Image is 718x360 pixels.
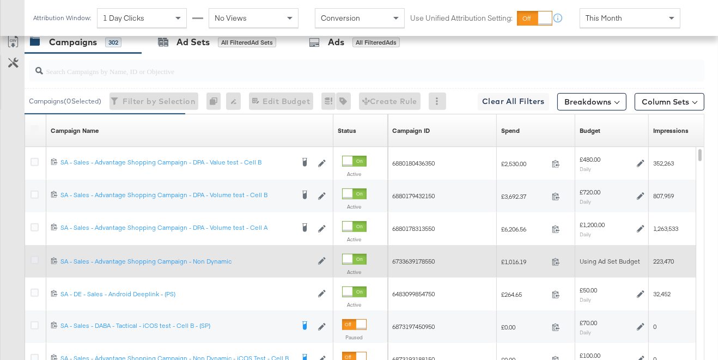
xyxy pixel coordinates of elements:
[586,13,622,23] span: This Month
[60,191,293,202] a: SA - Sales - Advantage Shopping Campaign - DPA - Volume test - Cell B
[392,224,435,233] span: 6880178313550
[29,96,101,106] div: Campaigns ( 0 Selected)
[653,322,656,331] span: 0
[328,36,344,48] div: Ads
[501,160,547,168] span: £2,530.00
[215,13,247,23] span: No Views
[653,126,689,135] a: The number of times your ad was served. On mobile apps an ad is counted as served the first time ...
[482,95,545,108] span: Clear All Filters
[338,126,356,135] a: Shows the current state of your Ad Campaign.
[501,225,547,233] span: £6,206.56
[342,334,367,341] label: Paused
[392,126,430,135] div: Campaign ID
[43,56,645,77] input: Search Campaigns by Name, ID or Objective
[653,192,674,200] span: 807,959
[580,286,597,295] div: £50.00
[580,319,597,327] div: £70.00
[557,93,626,111] button: Breakdowns
[501,192,547,200] span: £3,692.37
[105,38,121,47] div: 302
[392,159,435,167] span: 6880180436350
[653,290,671,298] span: 32,452
[501,323,547,331] span: £0.00
[60,158,293,167] div: SA - Sales - Advantage Shopping Campaign - DPA - Value test - Cell B
[392,192,435,200] span: 6880179432150
[177,36,210,48] div: Ad Sets
[60,321,293,330] div: SA - Sales - DABA - Tactical - iCOS test - Cell B - (SP)
[33,14,92,22] div: Attribution Window:
[580,296,591,303] sub: Daily
[338,126,356,135] div: Status
[653,224,678,233] span: 1,263,533
[392,290,435,298] span: 6483099854750
[352,38,400,47] div: All Filtered Ads
[60,290,312,299] a: SA - DE - Sales - Android Deeplink - (PS)
[342,269,367,276] label: Active
[60,191,293,199] div: SA - Sales - Advantage Shopping Campaign - DPA - Volume test - Cell B
[51,126,99,135] a: Your campaign name.
[60,223,293,232] div: SA - Sales - Advantage Shopping Campaign - DPA - Volume test - Cell A
[392,257,435,265] span: 6733639178550
[580,329,591,335] sub: Daily
[206,93,226,110] div: 0
[580,126,600,135] div: Budget
[580,231,591,237] sub: Daily
[653,257,674,265] span: 223,470
[321,13,360,23] span: Conversion
[342,236,367,243] label: Active
[410,13,513,23] label: Use Unified Attribution Setting:
[51,126,99,135] div: Campaign Name
[501,290,547,298] span: £264.65
[501,258,547,266] span: £1,016.19
[60,321,293,332] a: SA - Sales - DABA - Tactical - iCOS test - Cell B - (SP)
[501,126,520,135] a: The total amount spent to date.
[60,223,293,234] a: SA - Sales - Advantage Shopping Campaign - DPA - Volume test - Cell A
[580,155,600,164] div: £480.00
[60,158,293,169] a: SA - Sales - Advantage Shopping Campaign - DPA - Value test - Cell B
[60,257,312,266] div: SA - Sales - Advantage Shopping Campaign - Non Dynamic
[580,351,600,360] div: £100.00
[342,170,367,178] label: Active
[501,126,520,135] div: Spend
[580,126,600,135] a: The maximum amount you're willing to spend on your ads, on average each day or over the lifetime ...
[392,322,435,331] span: 6873197450950
[580,188,600,197] div: £720.00
[653,159,674,167] span: 352,263
[580,166,591,172] sub: Daily
[580,198,591,205] sub: Daily
[60,257,312,266] a: SA - Sales - Advantage Shopping Campaign - Non Dynamic
[478,93,549,111] button: Clear All Filters
[342,203,367,210] label: Active
[580,257,644,266] div: Using Ad Set Budget
[653,126,689,135] div: Impressions
[103,13,144,23] span: 1 Day Clicks
[218,38,276,47] div: All Filtered Ad Sets
[580,221,605,229] div: £1,200.00
[49,36,97,48] div: Campaigns
[342,301,367,308] label: Active
[392,126,430,135] a: Your campaign ID.
[635,93,704,111] button: Column Sets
